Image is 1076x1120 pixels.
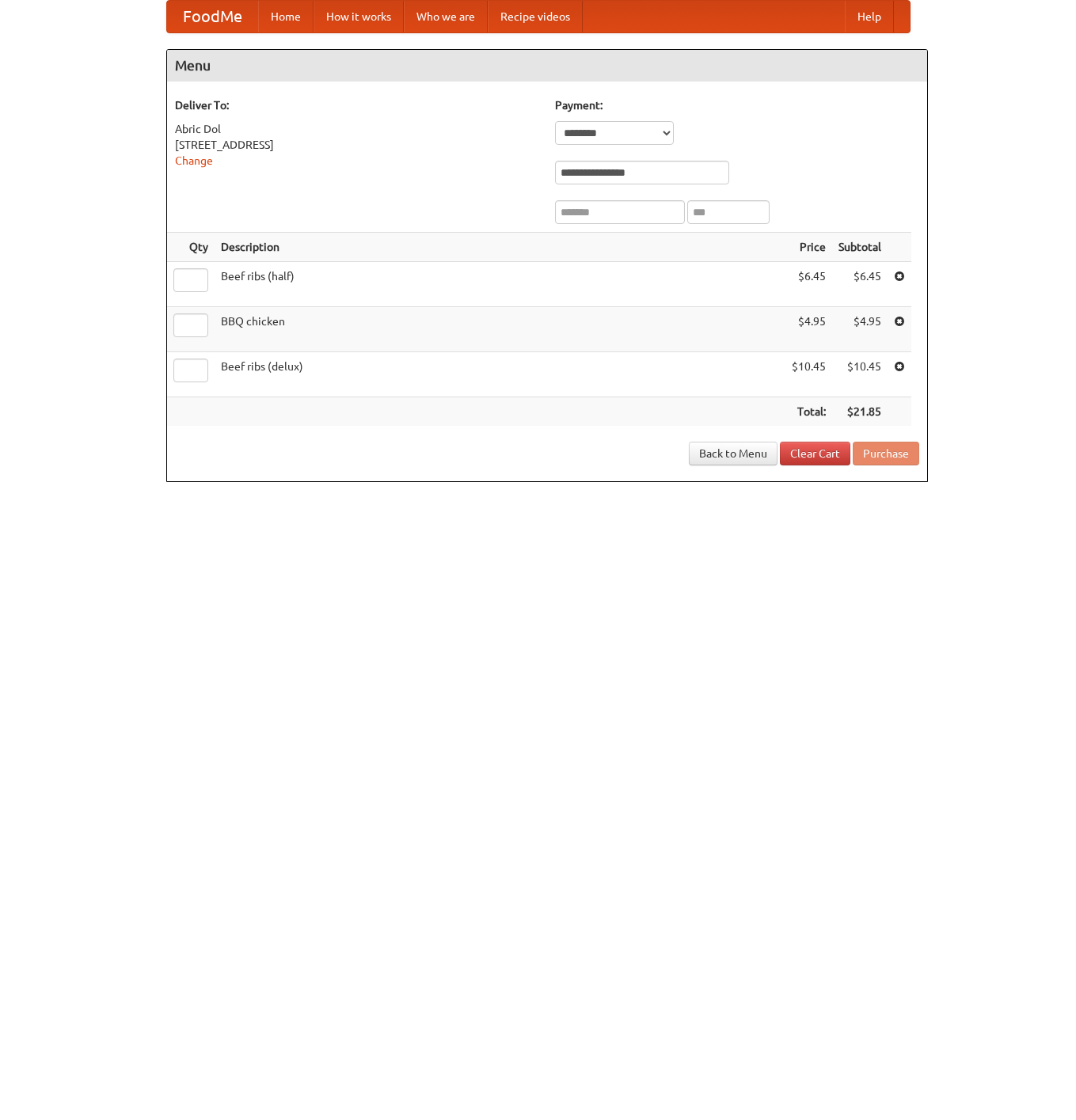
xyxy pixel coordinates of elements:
h5: Deliver To: [175,97,539,113]
td: Beef ribs (delux) [215,352,785,397]
td: $6.45 [785,262,832,307]
th: Price [785,233,832,262]
a: Back to Menu [689,442,778,465]
div: Abric Dol [175,121,539,137]
th: Subtotal [832,233,888,262]
button: Purchase [853,442,919,465]
a: Home [258,1,314,32]
a: Clear Cart [780,442,850,465]
a: Who we are [404,1,488,32]
th: $21.85 [832,397,888,427]
th: Total: [785,397,832,427]
td: $10.45 [785,352,832,397]
th: Description [215,233,785,262]
td: BBQ chicken [215,307,785,352]
h4: Menu [167,50,927,82]
td: $6.45 [832,262,888,307]
td: $4.95 [785,307,832,352]
td: $4.95 [832,307,888,352]
td: Beef ribs (half) [215,262,785,307]
div: [STREET_ADDRESS] [175,137,539,153]
th: Qty [167,233,215,262]
a: Change [175,154,213,167]
a: Recipe videos [488,1,583,32]
td: $10.45 [832,352,888,397]
h5: Payment: [555,97,919,113]
a: Help [845,1,894,32]
a: How it works [314,1,404,32]
a: FoodMe [167,1,258,32]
